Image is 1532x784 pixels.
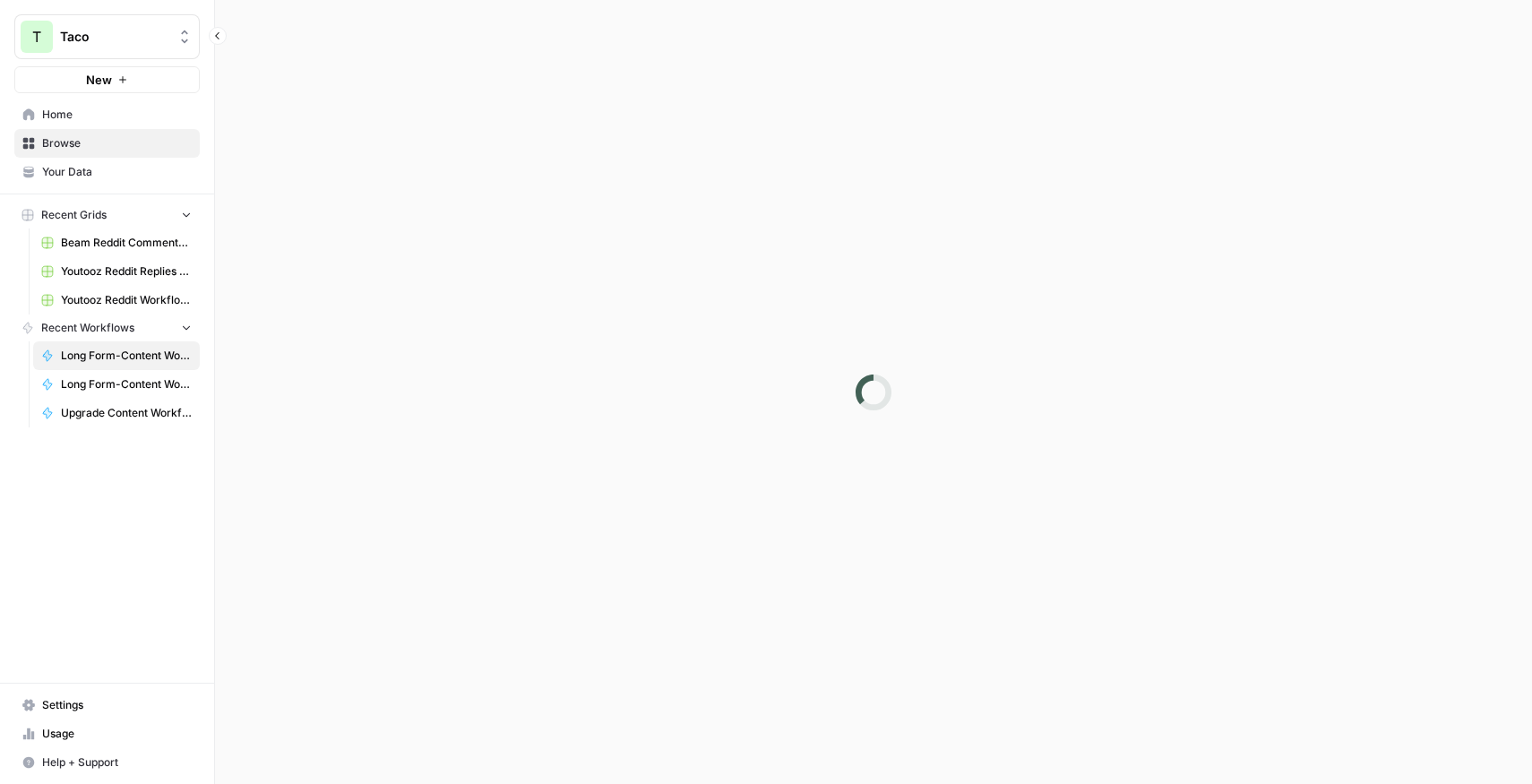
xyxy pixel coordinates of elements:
span: T [32,26,41,47]
span: Long Form-Content Workflow - AI Clients (New) [61,348,192,364]
a: Youtooz Reddit Workflow Grid [33,286,200,314]
span: Settings [42,697,192,713]
span: Long Form-Content Workflow - All Clients (New) [61,376,192,392]
a: Settings [14,691,200,719]
span: Beam Reddit Comments Workflow Grid [61,235,192,251]
a: Beam Reddit Comments Workflow Grid [33,228,200,257]
a: Browse [14,129,200,158]
span: Upgrade Content Workflow - Nurx [61,405,192,421]
button: Help + Support [14,748,200,777]
button: New [14,66,200,93]
span: Home [42,107,192,123]
span: Recent Workflows [41,320,134,336]
span: Youtooz Reddit Replies Workflow Grid [61,263,192,280]
span: Browse [42,135,192,151]
a: Long Form-Content Workflow - All Clients (New) [33,370,200,399]
button: Recent Grids [14,202,200,228]
a: Youtooz Reddit Replies Workflow Grid [33,257,200,286]
span: Help + Support [42,754,192,771]
a: Upgrade Content Workflow - Nurx [33,399,200,427]
span: Usage [42,726,192,742]
span: Youtooz Reddit Workflow Grid [61,292,192,308]
span: Recent Grids [41,207,107,223]
button: Recent Workflows [14,314,200,341]
a: Long Form-Content Workflow - AI Clients (New) [33,341,200,370]
a: Your Data [14,158,200,186]
span: Your Data [42,164,192,180]
button: Workspace: Taco [14,14,200,59]
a: Home [14,100,200,129]
a: Usage [14,719,200,748]
span: Taco [60,28,168,46]
span: New [86,71,112,89]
